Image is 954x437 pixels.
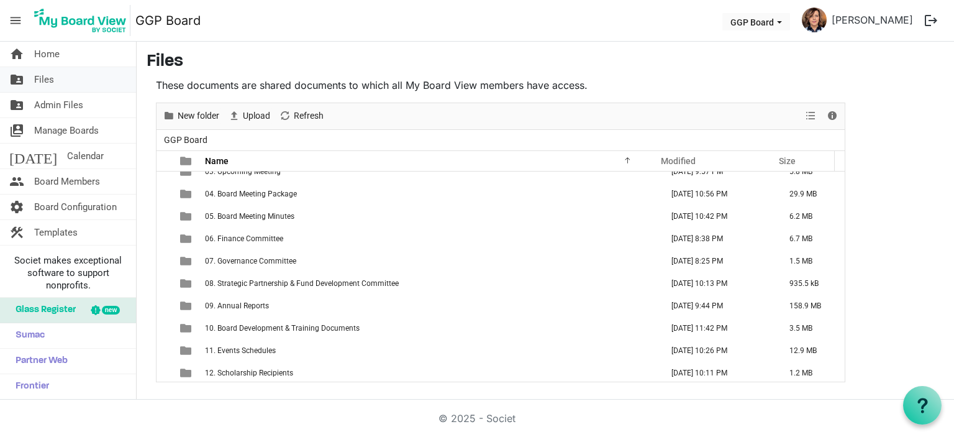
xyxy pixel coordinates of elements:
span: 03. Upcoming Meeting [205,167,281,176]
a: © 2025 - Societ [438,412,516,425]
td: 08. Strategic Partnership & Fund Development Committee is template cell column header Name [201,272,658,295]
td: checkbox [157,272,173,295]
td: August 08, 2025 9:57 PM column header Modified [658,160,776,183]
div: New folder [158,103,224,129]
td: 935.5 kB is template cell column header Size [776,272,845,295]
button: Upload [226,108,273,124]
td: August 08, 2025 10:11 PM column header Modified [658,362,776,384]
span: settings [9,195,24,219]
span: Calendar [67,144,104,168]
span: Glass Register [9,298,76,323]
button: Refresh [277,108,326,124]
td: August 08, 2025 10:26 PM column header Modified [658,339,776,362]
td: 07. Governance Committee is template cell column header Name [201,250,658,272]
td: is template cell column header type [173,362,201,384]
span: Upload [242,108,271,124]
td: August 08, 2025 10:13 PM column header Modified [658,272,776,295]
td: checkbox [157,183,173,205]
td: checkbox [157,250,173,272]
td: checkbox [157,339,173,362]
button: logout [918,7,944,34]
button: GGP Board dropdownbutton [722,13,790,30]
td: is template cell column header type [173,160,201,183]
h3: Files [147,52,944,73]
img: My Board View Logo [30,5,130,36]
td: checkbox [157,362,173,384]
td: is template cell column header type [173,250,201,272]
span: construction [9,220,24,245]
td: is template cell column header type [173,317,201,339]
td: is template cell column header type [173,183,201,205]
span: 12. Scholarship Recipients [205,369,293,377]
span: Templates [34,220,78,245]
span: folder_shared [9,67,24,92]
td: checkbox [157,317,173,339]
img: uKm3Z0tjzNrt_ifxu4i1A8wuTVZzUEFunqAkeVX314k-_m8m9NsWsKHE-TT1HMYbhDgpvDxYzThGqvDQaee_6Q_thumb.png [802,7,827,32]
span: Modified [661,156,696,166]
td: checkbox [157,228,173,250]
span: GGP Board [161,132,210,148]
td: 10. Board Development & Training Documents is template cell column header Name [201,317,658,339]
td: checkbox [157,160,173,183]
td: 3.5 MB is template cell column header Size [776,317,845,339]
span: Files [34,67,54,92]
span: 11. Events Schedules [205,346,276,355]
button: Details [824,108,841,124]
span: menu [4,9,27,32]
span: switch_account [9,118,24,143]
div: new [102,306,120,315]
span: Home [34,42,60,67]
span: [DATE] [9,144,57,168]
span: Size [779,156,796,166]
span: 06. Finance Committee [205,234,283,243]
td: August 08, 2025 9:44 PM column header Modified [658,295,776,317]
td: November 25, 2024 8:38 PM column header Modified [658,228,776,250]
td: 29.9 MB is template cell column header Size [776,183,845,205]
div: Upload [224,103,275,129]
span: home [9,42,24,67]
span: Refresh [293,108,325,124]
td: is template cell column header type [173,228,201,250]
td: 12.9 MB is template cell column header Size [776,339,845,362]
td: 6.2 MB is template cell column header Size [776,205,845,228]
span: 04. Board Meeting Package [205,190,297,198]
span: folder_shared [9,93,24,117]
td: 05. Board Meeting Minutes is template cell column header Name [201,205,658,228]
button: View dropdownbutton [803,108,818,124]
td: August 08, 2025 10:42 PM column header Modified [658,205,776,228]
td: checkbox [157,205,173,228]
span: Frontier [9,374,49,399]
span: 10. Board Development & Training Documents [205,324,360,333]
a: My Board View Logo [30,5,135,36]
td: 1.5 MB is template cell column header Size [776,250,845,272]
td: 04. Board Meeting Package is template cell column header Name [201,183,658,205]
td: 1.2 MB is template cell column header Size [776,362,845,384]
td: is template cell column header type [173,205,201,228]
div: Refresh [275,103,328,129]
td: checkbox [157,295,173,317]
span: 09. Annual Reports [205,301,269,310]
td: 09. Annual Reports is template cell column header Name [201,295,658,317]
span: Admin Files [34,93,83,117]
span: Manage Boards [34,118,99,143]
span: Partner Web [9,349,68,374]
a: GGP Board [135,8,201,33]
button: New folder [161,108,222,124]
span: people [9,169,24,194]
div: Details [822,103,843,129]
span: 07. Governance Committee [205,257,296,265]
td: 06. Finance Committee is template cell column header Name [201,228,658,250]
a: [PERSON_NAME] [827,7,918,32]
div: View [801,103,822,129]
td: 03. Upcoming Meeting is template cell column header Name [201,160,658,183]
td: 12. Scholarship Recipients is template cell column header Name [201,362,658,384]
td: 6.7 MB is template cell column header Size [776,228,845,250]
p: These documents are shared documents to which all My Board View members have access. [156,78,845,93]
td: 5.8 MB is template cell column header Size [776,160,845,183]
span: New folder [176,108,220,124]
td: is template cell column header type [173,295,201,317]
span: Board Configuration [34,195,117,219]
td: August 08, 2025 10:56 PM column header Modified [658,183,776,205]
span: Sumac [9,323,45,348]
td: 11. Events Schedules is template cell column header Name [201,339,658,362]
